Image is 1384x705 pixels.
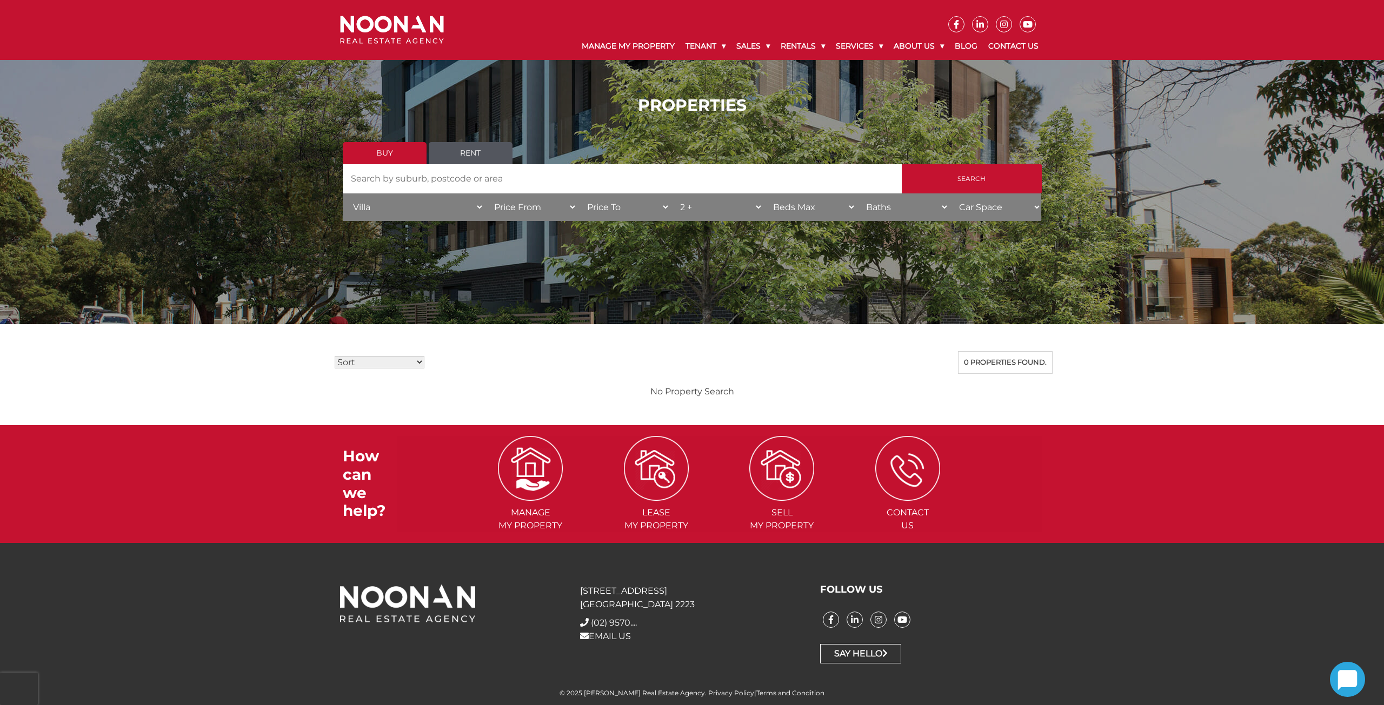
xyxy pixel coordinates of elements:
span: © 2025 [PERSON_NAME] Real Estate Agency. [560,689,707,697]
a: Blog [949,32,983,60]
span: (02) 9570.... [591,617,637,628]
a: Contact Us [983,32,1044,60]
a: Rentals [775,32,830,60]
a: Privacy Policy [708,689,754,697]
p: [STREET_ADDRESS] [GEOGRAPHIC_DATA] 2223 [580,584,804,611]
img: ICONS [749,436,814,501]
a: ICONS ContactUs [846,462,970,531]
h3: FOLLOW US [820,584,1044,596]
div: 0 properties found. [958,351,1053,374]
a: ICONS Sellmy Property [720,462,844,531]
a: Click to reveal phone number [591,617,637,628]
a: Manage My Property [576,32,680,60]
span: Sell my Property [720,506,844,532]
span: Manage my Property [469,506,593,532]
p: No Property Search [332,385,1053,398]
a: ICONS Managemy Property [469,462,593,531]
select: Sort Listings [335,356,424,368]
input: Search [902,164,1042,193]
a: Terms and Condition [756,689,824,697]
h1: PROPERTIES [343,96,1042,115]
a: About Us [888,32,949,60]
img: ICONS [875,436,940,501]
span: Lease my Property [594,506,718,532]
a: ICONS Leasemy Property [594,462,718,531]
span: | [708,689,824,697]
a: Services [830,32,888,60]
img: ICONS [498,436,563,501]
a: Rent [429,142,513,164]
a: Say Hello [820,644,901,663]
span: Contact Us [846,506,970,532]
a: Tenant [680,32,731,60]
img: Noonan Real Estate Agency [340,16,444,44]
a: Sales [731,32,775,60]
a: EMAIL US [580,631,631,641]
input: Search by suburb, postcode or area [343,164,902,193]
h3: How can we help? [343,447,397,520]
img: ICONS [624,436,689,501]
a: Buy [343,142,427,164]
